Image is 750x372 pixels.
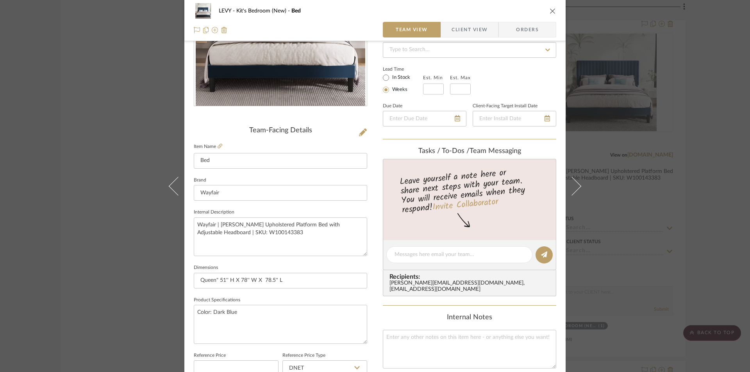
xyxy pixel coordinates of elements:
label: Weeks [391,86,407,93]
input: Enter the dimensions of this item [194,273,367,288]
input: Enter Brand [194,185,367,201]
span: Client View [452,22,487,37]
div: team Messaging [383,147,556,156]
label: Lead Time [383,66,423,73]
a: Invite Collaborator [432,195,499,215]
label: Est. Max [450,75,471,80]
span: Team View [396,22,428,37]
label: Est. Min [423,75,443,80]
span: Orders [507,22,547,37]
span: LEVY [219,8,236,14]
span: Tasks / To-Dos / [418,148,470,155]
label: In Stock [391,74,410,81]
button: close [549,7,556,14]
label: Reference Price Type [282,354,325,358]
div: Internal Notes [383,313,556,322]
label: Internal Description [194,210,234,214]
span: Recipients: [389,273,553,280]
label: Reference Price [194,354,226,358]
mat-radio-group: Select item type [383,73,423,94]
label: Dimensions [194,266,218,270]
label: Item Name [194,143,222,150]
div: Team-Facing Details [194,126,367,135]
label: Due Date [383,104,402,108]
label: Client-Facing Target Install Date [473,104,537,108]
div: Leave yourself a note here or share next steps with your team. You will receive emails when they ... [382,164,557,217]
label: Brand [194,178,206,182]
img: Remove from project [221,27,227,33]
span: Kit's Bedroom (New) [236,8,291,14]
img: 6b6dca9e-24f4-4b24-9862-c962891e62d4_48x40.jpg [194,3,212,19]
input: Enter Due Date [383,111,466,126]
input: Type to Search… [383,42,556,58]
div: [PERSON_NAME][EMAIL_ADDRESS][DOMAIN_NAME] , [EMAIL_ADDRESS][DOMAIN_NAME] [389,280,553,293]
label: Product Specifications [194,298,240,302]
input: Enter Item Name [194,153,367,169]
span: Bed [291,8,301,14]
input: Enter Install Date [473,111,556,126]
